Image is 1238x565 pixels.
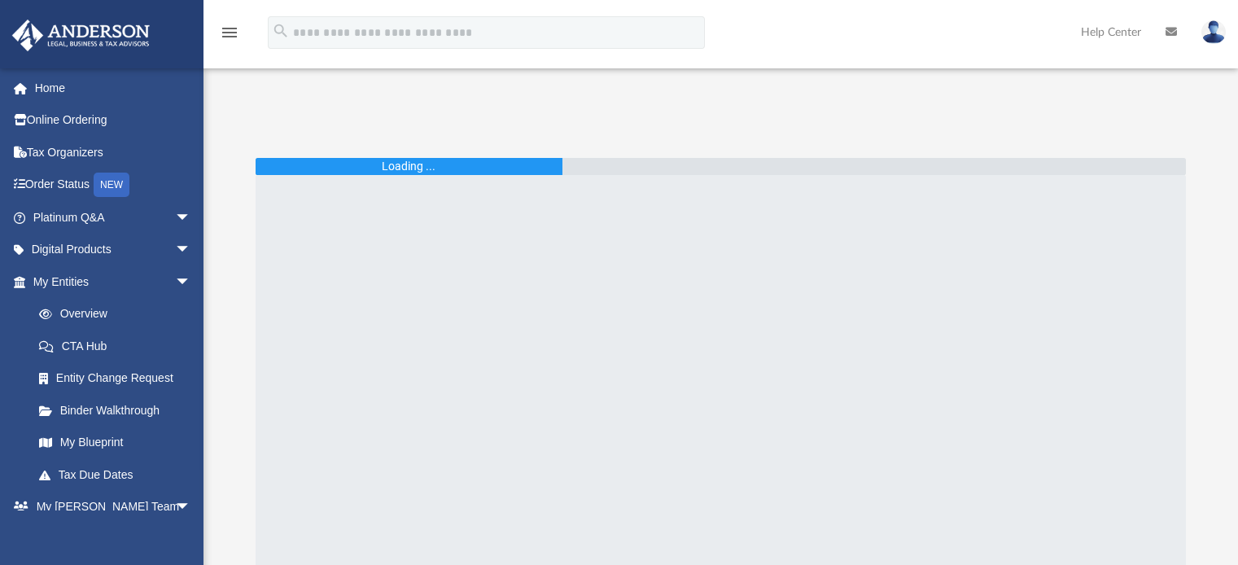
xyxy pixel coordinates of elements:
[382,158,435,175] div: Loading ...
[220,31,239,42] a: menu
[11,136,216,169] a: Tax Organizers
[23,330,216,362] a: CTA Hub
[220,23,239,42] i: menu
[11,265,216,298] a: My Entitiesarrow_drop_down
[272,22,290,40] i: search
[7,20,155,51] img: Anderson Advisors Platinum Portal
[1201,20,1226,44] img: User Pic
[23,362,216,395] a: Entity Change Request
[23,427,208,459] a: My Blueprint
[11,234,216,266] a: Digital Productsarrow_drop_down
[11,104,216,137] a: Online Ordering
[175,265,208,299] span: arrow_drop_down
[23,394,216,427] a: Binder Walkthrough
[11,169,216,202] a: Order StatusNEW
[175,491,208,524] span: arrow_drop_down
[11,72,216,104] a: Home
[175,234,208,267] span: arrow_drop_down
[11,201,216,234] a: Platinum Q&Aarrow_drop_down
[23,458,216,491] a: Tax Due Dates
[23,298,216,331] a: Overview
[94,173,129,197] div: NEW
[11,491,208,523] a: My [PERSON_NAME] Teamarrow_drop_down
[175,201,208,234] span: arrow_drop_down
